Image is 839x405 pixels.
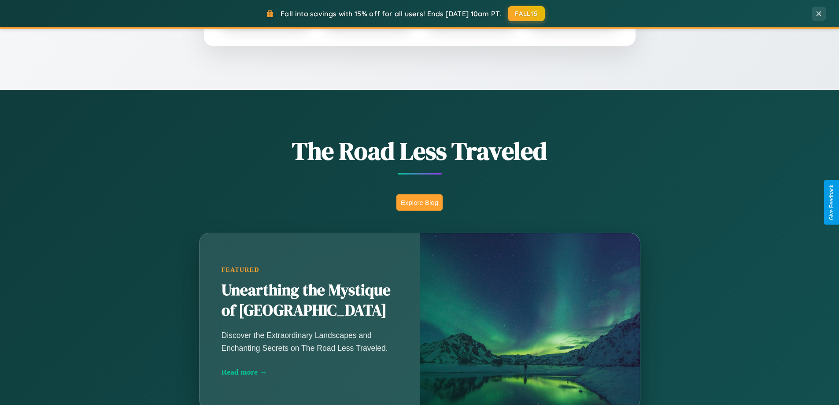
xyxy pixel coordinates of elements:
div: Give Feedback [828,185,835,220]
h1: The Road Less Traveled [155,134,684,168]
div: Featured [222,266,398,274]
span: Fall into savings with 15% off for all users! Ends [DATE] 10am PT. [281,9,501,18]
div: Read more → [222,368,398,377]
button: Explore Blog [396,194,443,211]
h2: Unearthing the Mystique of [GEOGRAPHIC_DATA] [222,280,398,321]
button: FALL15 [508,6,545,21]
p: Discover the Extraordinary Landscapes and Enchanting Secrets on The Road Less Traveled. [222,329,398,354]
